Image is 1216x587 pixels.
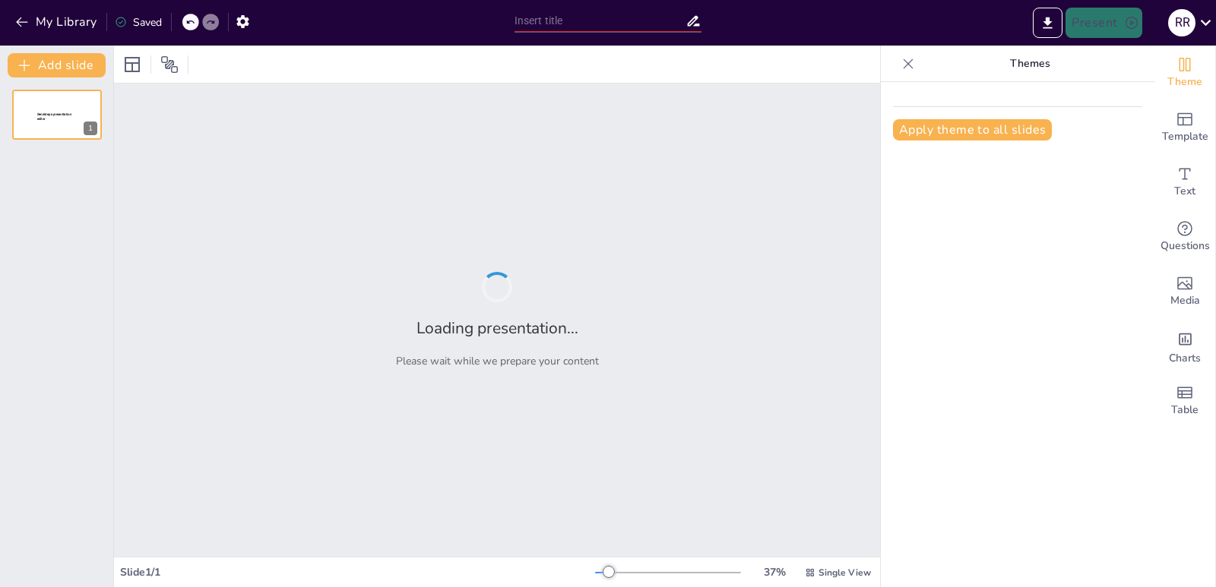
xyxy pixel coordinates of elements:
span: Theme [1167,74,1202,90]
div: Saved [115,15,162,30]
span: Media [1170,292,1200,309]
input: Insert title [515,10,686,32]
button: My Library [11,10,103,34]
span: Template [1162,128,1208,145]
button: Export to PowerPoint [1033,8,1062,38]
h2: Loading presentation... [416,317,578,339]
span: Table [1171,402,1199,418]
button: Present [1066,8,1142,38]
span: Charts [1169,350,1201,367]
span: Text [1174,183,1195,200]
div: Slide 1 / 1 [120,565,595,579]
p: Themes [920,46,1139,82]
button: R R [1168,8,1195,38]
div: Add ready made slides [1154,100,1215,155]
div: 37 % [756,565,793,579]
span: Questions [1161,238,1210,254]
span: Single View [819,566,871,579]
div: Add text boxes [1154,155,1215,210]
span: Sendsteps presentation editor [37,112,71,121]
span: Position [160,55,179,74]
div: R R [1168,9,1195,36]
div: 1 [84,122,97,135]
div: Layout [120,52,144,77]
p: Please wait while we prepare your content [396,354,599,368]
div: Add a table [1154,374,1215,428]
div: Add charts and graphs [1154,319,1215,374]
div: Add images, graphics, shapes or video [1154,264,1215,319]
button: Add slide [8,53,106,77]
div: 1 [12,90,102,140]
div: Get real-time input from your audience [1154,210,1215,264]
div: Change the overall theme [1154,46,1215,100]
button: Apply theme to all slides [893,119,1052,140]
